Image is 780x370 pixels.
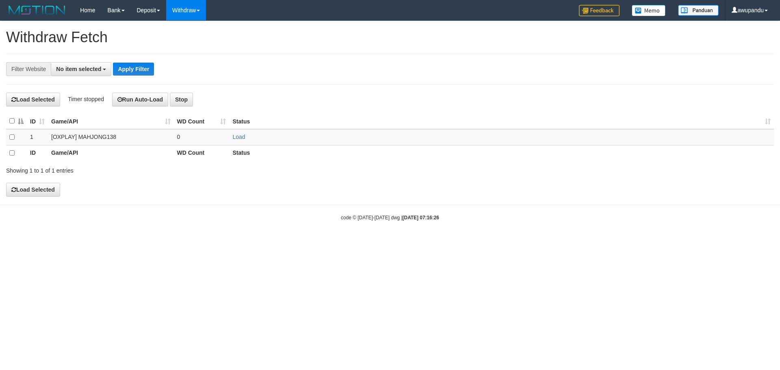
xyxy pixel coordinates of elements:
td: 1 [27,129,48,145]
img: MOTION_logo.png [6,4,68,16]
button: Load Selected [6,183,60,197]
img: panduan.png [678,5,719,16]
h1: Withdraw Fetch [6,29,774,45]
th: Status [229,145,774,161]
th: Status: activate to sort column ascending [229,113,774,129]
th: Game/API [48,145,174,161]
a: Load [232,134,245,140]
img: Button%20Memo.svg [632,5,666,16]
strong: [DATE] 07:16:26 [403,215,439,221]
td: [OXPLAY] MAHJONG138 [48,129,174,145]
button: Apply Filter [113,63,154,76]
th: Game/API: activate to sort column ascending [48,113,174,129]
th: WD Count [174,145,230,161]
button: Load Selected [6,93,60,106]
th: WD Count: activate to sort column ascending [174,113,230,129]
button: Stop [170,93,193,106]
span: Timer stopped [68,96,104,102]
span: No item selected [56,66,101,72]
th: ID: activate to sort column ascending [27,113,48,129]
button: Run Auto-Load [112,93,169,106]
button: No item selected [51,62,111,76]
span: 0 [177,134,180,140]
img: Feedback.jpg [579,5,620,16]
small: code © [DATE]-[DATE] dwg | [341,215,439,221]
div: Showing 1 to 1 of 1 entries [6,163,319,175]
div: Filter Website [6,62,51,76]
th: ID [27,145,48,161]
